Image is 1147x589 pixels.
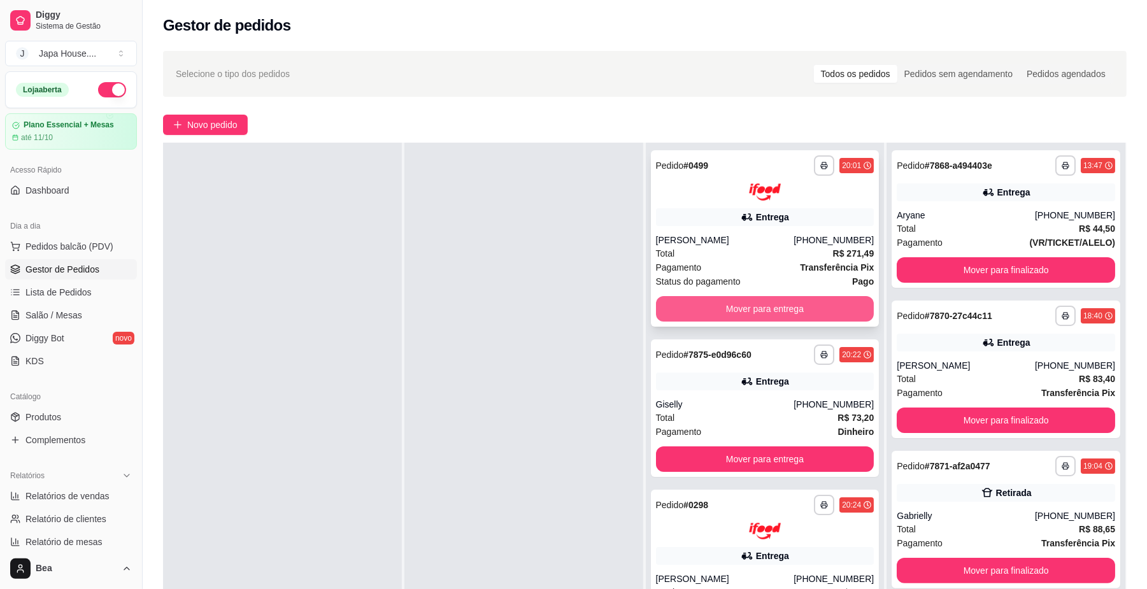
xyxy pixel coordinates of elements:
article: Plano Essencial + Mesas [24,120,114,130]
strong: R$ 88,65 [1079,524,1115,534]
a: Lista de Pedidos [5,282,137,302]
div: [PHONE_NUMBER] [794,234,874,246]
div: Entrega [756,550,789,562]
span: Dashboard [25,184,69,197]
span: Pedidos balcão (PDV) [25,240,113,253]
button: Select a team [5,41,137,66]
button: Novo pedido [163,115,248,135]
span: Diggy Bot [25,332,64,344]
div: Entrega [756,375,789,388]
img: ifood [749,523,781,540]
div: [PHONE_NUMBER] [1035,509,1115,522]
strong: R$ 44,50 [1079,224,1115,234]
a: Salão / Mesas [5,305,137,325]
span: Pagamento [656,260,702,274]
div: 20:24 [842,500,861,510]
a: Plano Essencial + Mesasaté 11/10 [5,113,137,150]
span: Pagamento [897,386,943,400]
span: Bea [36,563,117,574]
strong: Transferência Pix [1041,538,1115,548]
div: Acesso Rápido [5,160,137,180]
span: Pagamento [897,536,943,550]
div: Gabrielly [897,509,1035,522]
a: Diggy Botnovo [5,328,137,348]
strong: # 7871-af2a0477 [925,461,990,471]
strong: # 0499 [683,160,708,171]
span: Total [897,522,916,536]
strong: (VR/TICKET/ALELO) [1029,238,1115,248]
div: [PERSON_NAME] [897,359,1035,372]
span: Complementos [25,434,85,446]
a: KDS [5,351,137,371]
span: Pedido [897,311,925,321]
span: Pedido [656,350,684,360]
span: Pedido [656,500,684,510]
div: [PERSON_NAME] [656,234,794,246]
div: [PHONE_NUMBER] [794,398,874,411]
div: Japa House. ... [39,47,96,60]
button: Pedidos balcão (PDV) [5,236,137,257]
div: [PHONE_NUMBER] [794,572,874,585]
button: Mover para entrega [656,446,874,472]
div: Entrega [756,211,789,224]
img: ifood [749,183,781,201]
article: até 11/10 [21,132,53,143]
div: Todos os pedidos [814,65,897,83]
span: Total [897,222,916,236]
div: Catálogo [5,387,137,407]
strong: # 0298 [683,500,708,510]
strong: Dinheiro [837,427,874,437]
button: Mover para finalizado [897,558,1115,583]
button: Mover para finalizado [897,408,1115,433]
div: Entrega [997,336,1030,349]
div: Aryane [897,209,1035,222]
span: Lista de Pedidos [25,286,92,299]
a: Relatório de clientes [5,509,137,529]
div: [PHONE_NUMBER] [1035,359,1115,372]
div: Dia a dia [5,216,137,236]
span: Novo pedido [187,118,238,132]
strong: Transferência Pix [800,262,874,273]
span: Selecione o tipo dos pedidos [176,67,290,81]
strong: R$ 83,40 [1079,374,1115,384]
span: KDS [25,355,44,367]
strong: Pago [852,276,874,287]
a: Relatório de mesas [5,532,137,552]
strong: # 7870-27c44c11 [925,311,992,321]
div: 13:47 [1083,160,1102,171]
span: Diggy [36,10,132,21]
div: Entrega [997,186,1030,199]
div: Giselly [656,398,794,411]
span: Gestor de Pedidos [25,263,99,276]
a: Complementos [5,430,137,450]
button: Bea [5,553,137,584]
span: Pedido [656,160,684,171]
a: DiggySistema de Gestão [5,5,137,36]
div: Pedidos agendados [1020,65,1113,83]
h2: Gestor de pedidos [163,15,291,36]
a: Relatórios de vendas [5,486,137,506]
a: Gestor de Pedidos [5,259,137,280]
strong: Transferência Pix [1041,388,1115,398]
div: 18:40 [1083,311,1102,321]
strong: # 7875-e0d96c60 [683,350,752,360]
button: Alterar Status [98,82,126,97]
span: Relatório de clientes [25,513,106,525]
a: Produtos [5,407,137,427]
div: [PHONE_NUMBER] [1035,209,1115,222]
span: Total [656,246,675,260]
div: Retirada [996,486,1032,499]
div: Pedidos sem agendamento [897,65,1020,83]
strong: R$ 73,20 [837,413,874,423]
span: Pedido [897,160,925,171]
button: Mover para entrega [656,296,874,322]
span: Status do pagamento [656,274,741,288]
div: Loja aberta [16,83,69,97]
span: Relatórios [10,471,45,481]
span: Sistema de Gestão [36,21,132,31]
div: 20:01 [842,160,861,171]
span: Salão / Mesas [25,309,82,322]
strong: R$ 271,49 [833,248,874,259]
button: Mover para finalizado [897,257,1115,283]
span: Pagamento [897,236,943,250]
